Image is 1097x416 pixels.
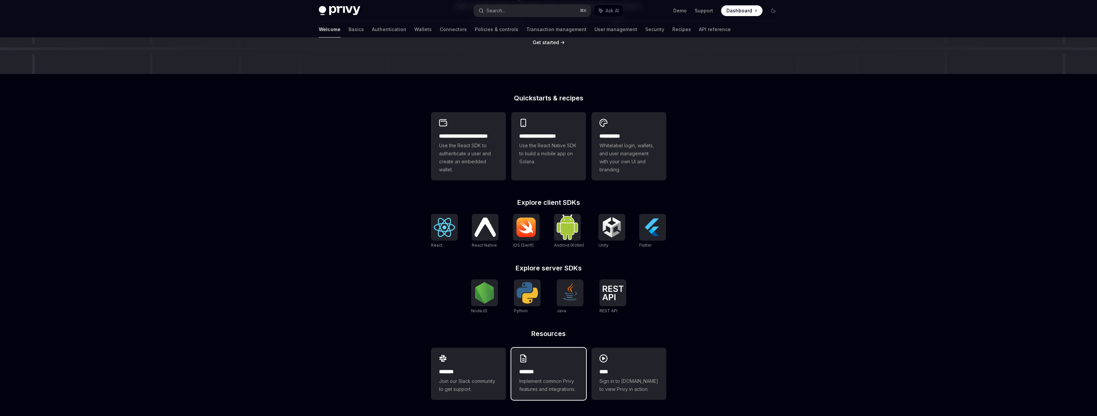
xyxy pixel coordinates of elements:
a: Connectors [440,21,467,37]
a: API reference [699,21,731,37]
button: Ask AI [594,5,624,17]
span: Android (Kotlin) [554,243,584,248]
span: Use the React Native SDK to build a mobile app on Solana. [519,142,578,166]
a: Demo [673,7,687,14]
span: React [431,243,442,248]
span: Dashboard [726,7,752,14]
a: Dashboard [721,5,763,16]
a: **** *****Whitelabel login, wallets, and user management with your own UI and branding. [591,112,666,180]
a: Support [695,7,713,14]
a: Android (Kotlin)Android (Kotlin) [554,214,584,249]
img: React Native [474,218,496,237]
span: Get started [533,39,559,45]
span: Python [514,308,528,313]
a: Wallets [414,21,432,37]
a: Transaction management [526,21,586,37]
a: ****Sign in to [DOMAIN_NAME] to view Privy in action. [591,348,666,400]
img: iOS (Swift) [516,217,537,237]
a: Policies & controls [475,21,518,37]
h2: Explore server SDKs [431,265,666,271]
a: Get started [533,39,559,46]
a: Recipes [672,21,691,37]
img: REST API [602,285,624,300]
span: Whitelabel login, wallets, and user management with your own UI and branding. [599,142,658,174]
a: PythonPython [514,279,541,314]
a: React NativeReact Native [472,214,499,249]
a: User management [594,21,637,37]
img: Java [559,282,581,304]
span: Flutter [639,243,652,248]
button: Toggle dark mode [768,5,779,16]
a: JavaJava [557,279,583,314]
span: iOS (Swift) [513,243,534,248]
span: Unity [598,243,608,248]
a: NodeJSNodeJS [471,279,498,314]
span: Join our Slack community to get support. [439,377,498,393]
span: NodeJS [471,308,487,313]
img: Unity [601,217,623,238]
div: Search... [487,7,505,15]
a: Security [645,21,664,37]
a: UnityUnity [598,214,625,249]
a: Welcome [319,21,340,37]
a: iOS (Swift)iOS (Swift) [513,214,540,249]
a: **** **** **** ***Use the React Native SDK to build a mobile app on Solana. [511,112,586,180]
a: REST APIREST API [599,279,626,314]
span: Sign in to [DOMAIN_NAME] to view Privy in action. [599,377,658,393]
h2: Explore client SDKs [431,199,666,206]
a: FlutterFlutter [639,214,666,249]
span: React Native [472,243,497,248]
img: Python [517,282,538,304]
span: Java [557,308,566,313]
a: Basics [349,21,364,37]
img: NodeJS [474,282,495,304]
a: **** **Implement common Privy features and integrations. [511,348,586,400]
span: Implement common Privy features and integrations. [519,377,578,393]
img: dark logo [319,6,360,15]
a: ReactReact [431,214,458,249]
button: Search...⌘K [474,5,591,17]
img: Flutter [642,217,663,238]
h2: Resources [431,330,666,337]
a: Authentication [372,21,406,37]
img: React [434,218,455,237]
span: Ask AI [605,7,619,14]
span: Use the React SDK to authenticate a user and create an embedded wallet. [439,142,498,174]
span: REST API [599,308,618,313]
span: ⌘ K [580,8,587,13]
a: **** **Join our Slack community to get support. [431,348,506,400]
h2: Quickstarts & recipes [431,95,666,101]
img: Android (Kotlin) [557,215,578,240]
